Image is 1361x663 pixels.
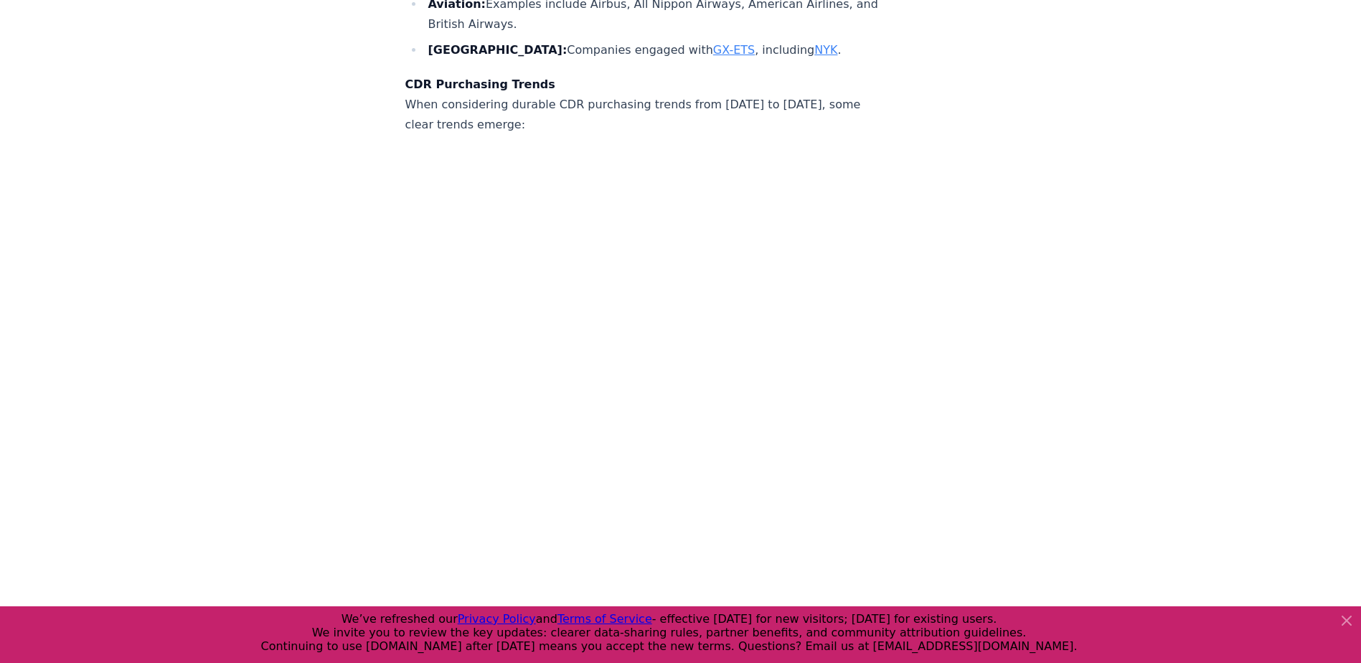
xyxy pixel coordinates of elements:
li: Companies engaged with , including . [424,40,880,60]
a: NYK [814,43,837,57]
strong: [GEOGRAPHIC_DATA]: [428,43,568,57]
p: When considering durable CDR purchasing trends from [DATE] to [DATE], some clear trends emerge: [405,75,880,135]
strong: CDR Purchasing Trends [405,77,555,91]
a: GX-ETS [713,43,755,57]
